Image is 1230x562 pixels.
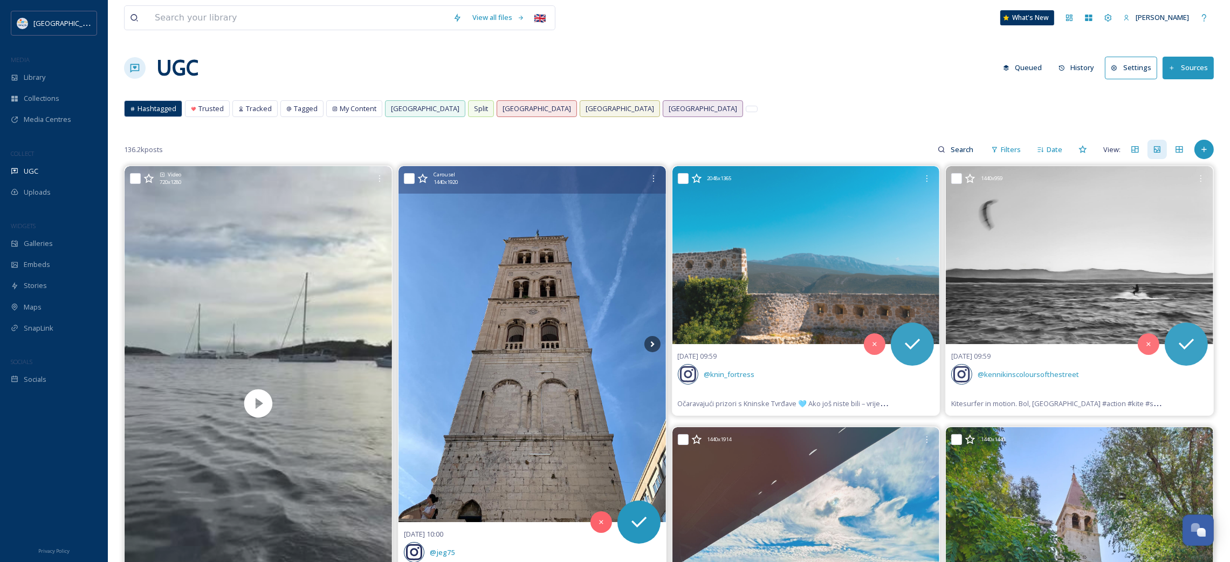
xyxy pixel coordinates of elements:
span: Trusted [198,104,224,114]
span: Galleries [24,238,53,249]
span: My Content [340,104,376,114]
span: COLLECT [11,149,34,157]
span: [DATE] 09:59 [951,351,991,361]
span: [DATE] 10:00 [404,529,443,539]
span: Filters [1001,145,1021,155]
span: @ kennikinscoloursofthestreet [978,369,1079,379]
span: [PERSON_NAME] [1136,12,1189,22]
a: [PERSON_NAME] [1118,7,1194,28]
span: 1440 x 1440 [981,436,1005,443]
span: [GEOGRAPHIC_DATA] [33,18,102,28]
span: @ knin_fortress [704,369,754,379]
span: [DATE] 09:59 [678,351,717,361]
span: Media Centres [24,114,71,125]
span: UGC [24,166,38,176]
img: HTZ_logo_EN.svg [17,18,28,29]
span: @ jeg75 [430,547,455,557]
span: Uploads [24,187,51,197]
img: Očaravajući prizori s Kninske Tvrđave 🩵 Ako još niste bili – vrijeme je. Ako jeste – znate zašto ... [672,166,940,344]
span: Tagged [294,104,318,114]
span: Privacy Policy [38,547,70,554]
span: [GEOGRAPHIC_DATA] [586,104,654,114]
button: History [1053,57,1100,78]
span: View: [1103,145,1121,155]
span: 720 x 1280 [160,179,181,186]
button: Settings [1105,57,1157,79]
span: Date [1047,145,1062,155]
span: Tracked [246,104,272,114]
span: Split [474,104,488,114]
input: Search your library [149,6,448,30]
span: 1440 x 959 [981,175,1002,182]
input: Search [945,139,980,160]
img: The most excellent concrete surprise in Zadar’s ancient St Donat campanile. And some nice views a... [398,166,666,523]
span: SnapLink [24,323,53,333]
div: 🇬🇧 [530,8,549,28]
span: Socials [24,374,46,385]
a: What's New [1000,10,1054,25]
span: 1440 x 1914 [707,436,732,443]
span: SOCIALS [11,358,32,366]
span: Hashtagged [138,104,176,114]
a: View all files [467,7,530,28]
span: 1440 x 1920 [434,179,458,186]
span: Embeds [24,259,50,270]
span: [GEOGRAPHIC_DATA] [669,104,737,114]
a: Privacy Policy [38,544,70,557]
a: History [1053,57,1105,78]
a: Queued [998,57,1053,78]
span: Video [168,171,181,179]
span: WIDGETS [11,222,36,230]
span: Carousel [434,171,455,179]
button: Queued [998,57,1048,78]
span: 136.2k posts [124,145,163,155]
button: Sources [1163,57,1214,79]
span: MEDIA [11,56,30,64]
img: Kitesurfer in motion. Bol, Croatia. #action #kite #surfer #kitesurfer #Croatia #bnw_features #lei... [946,166,1213,344]
span: 2048 x 1365 [707,175,732,182]
span: [GEOGRAPHIC_DATA] [503,104,571,114]
span: Stories [24,280,47,291]
a: Settings [1105,57,1163,79]
span: [GEOGRAPHIC_DATA] [391,104,459,114]
span: Library [24,72,45,83]
button: Open Chat [1183,515,1214,546]
span: Collections [24,93,59,104]
a: UGC [156,52,198,84]
span: Maps [24,302,42,312]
